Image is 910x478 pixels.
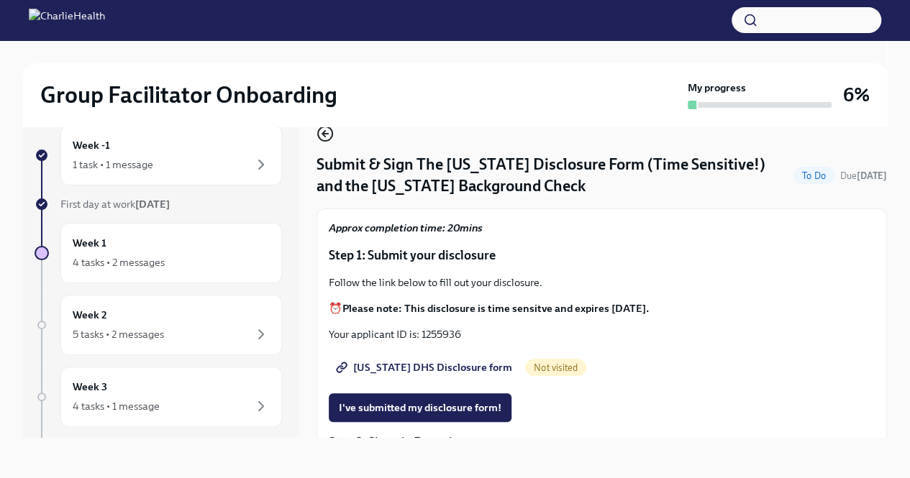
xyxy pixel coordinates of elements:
[317,154,788,197] h4: Submit & Sign The [US_STATE] Disclosure Form (Time Sensitive!) and the [US_STATE] Background Check
[329,221,483,234] strong: Approx completion time: 20mins
[73,157,153,172] div: 1 task • 1 message
[135,198,170,211] strong: [DATE]
[329,247,875,264] p: Step 1: Submit your disclosure
[329,275,875,290] p: Follow the link below to fill out your disclosure.
[35,223,282,283] a: Week 14 tasks • 2 messages
[73,399,160,413] div: 4 tasks • 1 message
[329,301,875,316] p: ⏰
[525,362,586,373] span: Not visited
[840,169,887,183] span: October 15th, 2025 09:00
[35,367,282,427] a: Week 34 tasks • 1 message
[35,295,282,355] a: Week 25 tasks • 2 messages
[73,255,165,270] div: 4 tasks • 2 messages
[329,327,875,341] p: Your applicant ID is: 1255936
[339,360,512,374] span: [US_STATE] DHS Disclosure form
[40,81,337,109] h2: Group Facilitator Onboarding
[73,137,110,153] h6: Week -1
[857,170,887,181] strong: [DATE]
[342,302,649,315] strong: Please note: This disclosure is time sensitve and expires [DATE].
[29,9,105,32] img: CharlieHealth
[35,125,282,185] a: Week -11 task • 1 message
[329,433,875,451] p: Step 2: Sign via Docusign
[793,170,834,181] span: To Do
[688,81,746,95] strong: My progress
[35,197,282,211] a: First day at work[DATE]
[840,170,887,181] span: Due
[73,307,107,323] h6: Week 2
[60,198,170,211] span: First day at work
[73,379,107,395] h6: Week 3
[329,353,522,382] a: [US_STATE] DHS Disclosure form
[329,393,511,422] button: I've submitted my disclosure form!
[843,82,870,108] h3: 6%
[73,327,164,341] div: 5 tasks • 2 messages
[73,235,106,251] h6: Week 1
[339,400,501,415] span: I've submitted my disclosure form!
